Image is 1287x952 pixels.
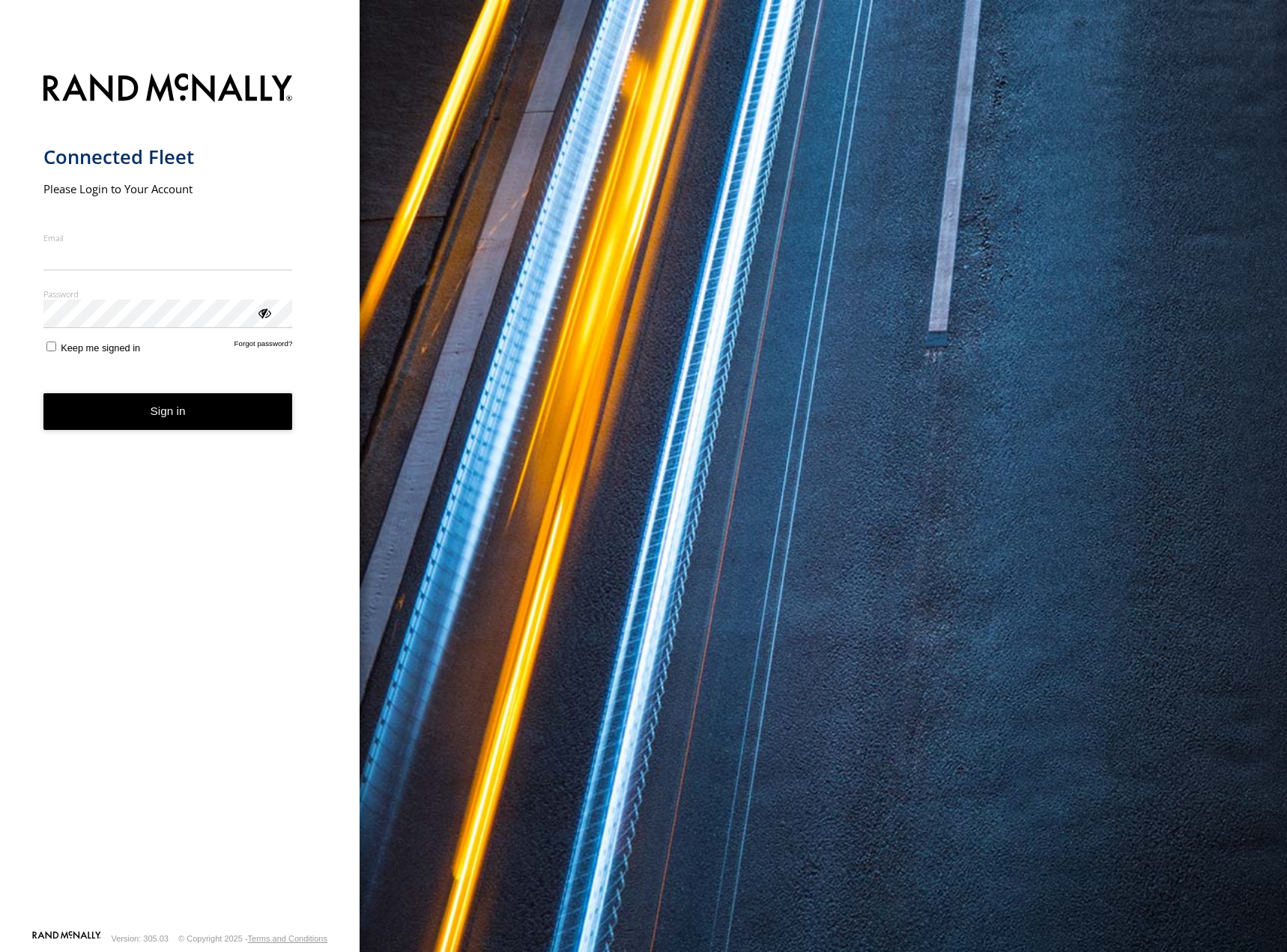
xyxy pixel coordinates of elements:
[43,70,293,109] img: Rand McNally
[43,288,293,300] label: Password
[248,934,327,943] a: Terms and Conditions
[46,342,56,351] input: Keep me signed in
[43,181,293,196] h2: Please Login to Your Account
[61,342,140,354] span: Keep me signed in
[112,934,169,943] div: Version: 305.03
[43,232,293,243] label: Email
[43,64,317,930] form: main
[256,305,271,320] div: ViewPassword
[43,145,293,169] h1: Connected Fleet
[178,934,327,943] div: © Copyright 2025 -
[32,931,101,946] a: Visit our Website
[234,339,293,354] a: Forgot password?
[43,393,293,430] button: Sign in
